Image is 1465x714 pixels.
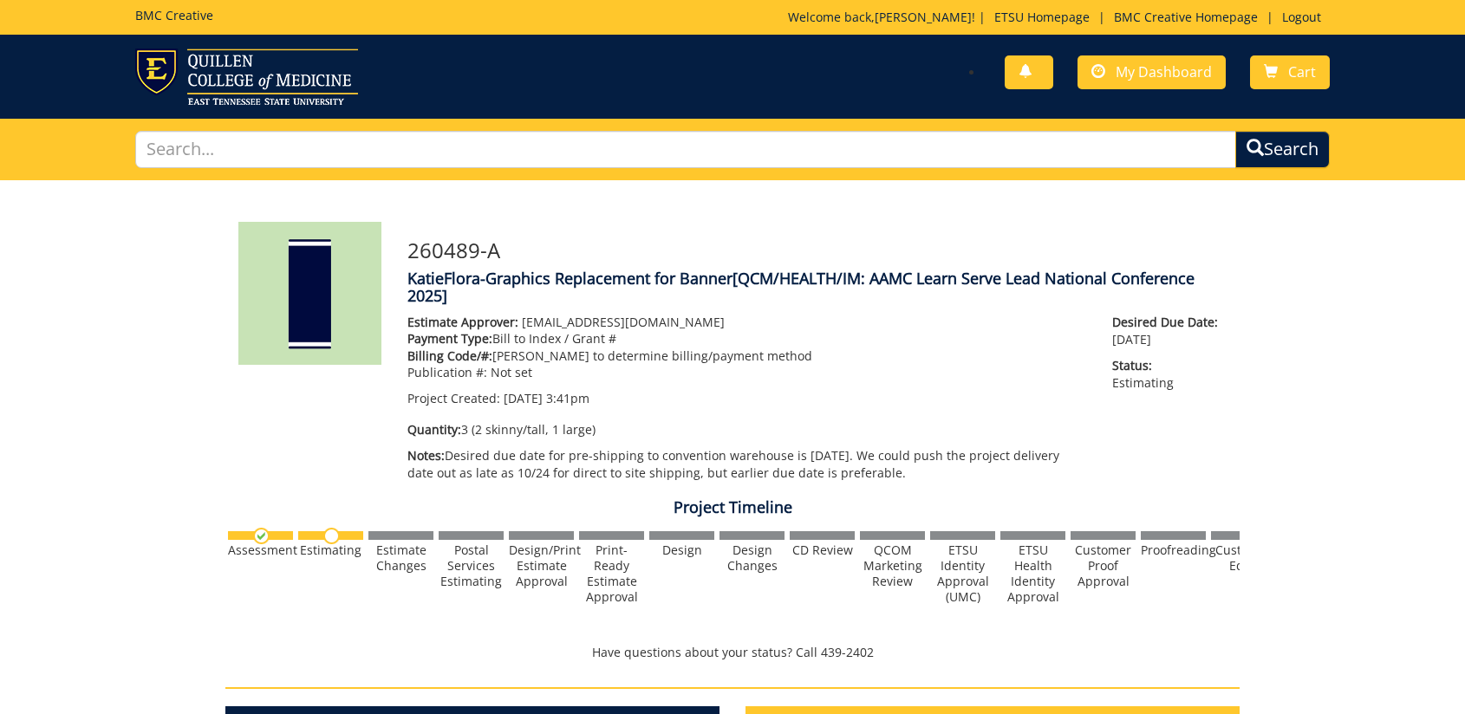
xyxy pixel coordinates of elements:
p: 3 (2 skinny/tall, 1 large) [407,421,1086,438]
span: Estimate Approver: [407,314,518,330]
div: CD Review [790,542,855,558]
span: Cart [1288,62,1316,81]
a: My Dashboard [1078,55,1226,89]
h4: KatieFlora-Graphics Replacement for Banner [407,270,1227,305]
span: Status: [1112,357,1227,374]
span: [QCM/HEALTH/IM: AAMC Learn Serve Lead National Conference 2025] [407,268,1195,306]
div: Customer Edits [1211,542,1276,574]
span: Publication #: [407,364,487,380]
div: Estimating [298,542,363,558]
div: Design [649,542,714,558]
a: Cart [1250,55,1330,89]
p: Desired due date for pre-shipping to convention warehouse is [DATE]. We could push the project de... [407,447,1086,482]
span: [DATE] 3:41pm [504,390,589,406]
a: Logout [1273,9,1330,25]
img: ETSU logo [135,49,358,105]
img: checkmark [253,528,270,544]
span: Project Created: [407,390,500,406]
p: Welcome back, ! | | | [788,9,1330,26]
div: Assessment [228,542,293,558]
a: [PERSON_NAME] [875,9,972,25]
div: Proofreading [1141,542,1206,558]
div: Design/Print Estimate Approval [509,542,574,589]
div: Customer Proof Approval [1071,542,1136,589]
div: QCOM Marketing Review [860,542,925,589]
h4: Project Timeline [225,499,1240,516]
p: Bill to Index / Grant # [407,330,1086,347]
span: Desired Due Date: [1112,314,1227,331]
span: Quantity: [407,421,461,438]
div: ETSU Health Identity Approval [1000,542,1065,605]
div: Design Changes [719,542,785,574]
div: Estimate Changes [368,542,433,574]
span: Billing Code/#: [407,347,492,364]
button: Search [1235,131,1330,168]
p: Estimating [1112,357,1227,392]
h5: BMC Creative [135,9,213,22]
p: [EMAIL_ADDRESS][DOMAIN_NAME] [407,314,1086,331]
img: no [323,528,340,544]
input: Search... [135,131,1236,168]
span: Payment Type: [407,330,492,347]
a: BMC Creative Homepage [1105,9,1266,25]
p: [DATE] [1112,314,1227,348]
div: Print-Ready Estimate Approval [579,542,644,605]
span: Not set [491,364,532,380]
p: [PERSON_NAME] to determine billing/payment method [407,347,1086,365]
img: Product featured image [238,222,381,365]
div: ETSU Identity Approval (UMC) [930,542,995,605]
span: My Dashboard [1116,62,1212,81]
span: Notes: [407,447,445,464]
a: ETSU Homepage [986,9,1098,25]
h3: 260489-A [407,239,1227,262]
div: Postal Services Estimating [439,542,504,589]
p: Have questions about your status? Call 439-2402 [225,644,1240,661]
